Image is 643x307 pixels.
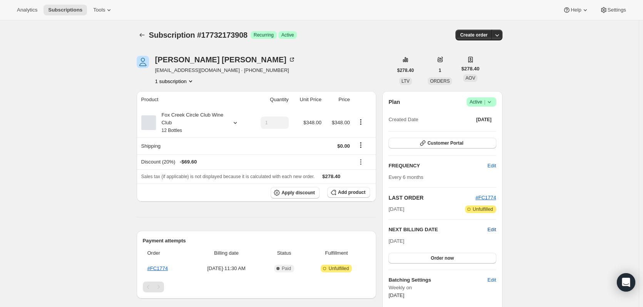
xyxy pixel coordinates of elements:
span: [DATE] [388,205,404,213]
span: Unfulfilled [473,206,493,212]
th: Product [137,91,250,108]
span: ORDERS [430,78,450,84]
button: Help [558,5,593,15]
span: - $69.60 [180,158,197,166]
span: Customer Portal [427,140,463,146]
span: Edit [487,276,496,284]
span: $348.00 [303,120,321,125]
a: #FC1774 [476,195,496,200]
th: Order [143,245,190,262]
span: Analytics [17,7,37,13]
span: 1 [439,67,441,73]
button: Product actions [155,77,194,85]
span: | [484,99,485,105]
a: #FC1774 [147,265,168,271]
span: Help [571,7,581,13]
span: Status [265,249,303,257]
h6: Batching Settings [388,276,487,284]
span: LTV [402,78,410,84]
span: [DATE] [388,238,404,244]
div: Fox Creek Circle Club Wine Club [156,111,225,134]
button: Edit [483,274,501,286]
span: Settings [608,7,626,13]
span: Recurring [254,32,274,38]
span: [DATE] · 11:30 AM [192,265,261,272]
span: $278.40 [322,174,340,179]
button: Apply discount [271,187,320,199]
button: Create order [455,30,492,40]
span: Apply discount [281,190,315,196]
h2: FREQUENCY [388,162,487,170]
button: Edit [487,226,496,234]
span: $0.00 [337,143,350,149]
div: Discount (20%) [141,158,350,166]
button: [DATE] [472,114,496,125]
button: 1 [434,65,446,76]
th: Shipping [137,137,250,154]
th: Quantity [250,91,291,108]
span: $278.40 [397,67,414,73]
button: Product actions [355,118,367,126]
h2: NEXT BILLING DATE [388,226,487,234]
h2: LAST ORDER [388,194,476,202]
span: Add product [338,189,365,195]
span: $278.40 [461,65,479,73]
button: Edit [483,160,501,172]
button: Customer Portal [388,138,496,148]
button: Tools [89,5,117,15]
span: [DATE] [388,292,404,298]
div: Open Intercom Messenger [617,273,635,292]
span: Tools [93,7,105,13]
h2: Payment attempts [143,237,370,245]
small: 12 Bottles [162,128,182,133]
button: Subscriptions [137,30,147,40]
button: Analytics [12,5,42,15]
span: [DATE] [476,117,492,123]
button: #FC1774 [476,194,496,202]
span: AOV [466,75,475,81]
span: Paid [282,265,291,272]
span: $348.00 [332,120,350,125]
span: Subscription #17732173908 [149,31,248,39]
span: Billing date [192,249,261,257]
span: Active [470,98,493,106]
span: Active [281,32,294,38]
h2: Plan [388,98,400,106]
span: Create order [460,32,487,38]
span: Fulfillment [308,249,366,257]
nav: Pagination [143,282,370,292]
span: Weekly on [388,284,496,292]
button: $278.40 [393,65,419,76]
button: Add product [327,187,370,198]
span: Subscriptions [48,7,82,13]
span: Order now [431,255,454,261]
span: Edit [487,162,496,170]
button: Settings [595,5,631,15]
span: Created Date [388,116,418,123]
button: Subscriptions [44,5,87,15]
button: Shipping actions [355,141,367,149]
button: Order now [388,253,496,264]
span: Unfulfilled [328,265,349,272]
span: Every 6 months [388,174,423,180]
span: Ian Holman [137,56,149,68]
span: Sales tax (if applicable) is not displayed because it is calculated with each new order. [141,174,315,179]
span: [EMAIL_ADDRESS][DOMAIN_NAME] · [PHONE_NUMBER] [155,67,296,74]
th: Price [324,91,352,108]
div: [PERSON_NAME] [PERSON_NAME] [155,56,296,63]
th: Unit Price [291,91,324,108]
